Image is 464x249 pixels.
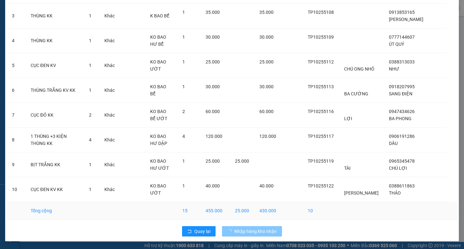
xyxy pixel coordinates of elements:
[389,109,415,114] span: 0947434626
[206,109,220,114] span: 60.000
[259,59,274,64] span: 25.000
[259,109,274,114] span: 60.000
[206,34,220,40] span: 30.000
[389,91,412,96] span: SANG ĐIỆN
[99,53,120,78] td: Khác
[259,10,274,15] span: 35.000
[389,84,415,89] span: 0918207995
[99,177,120,202] td: Khác
[308,84,334,89] span: TP10255113
[177,202,201,220] td: 15
[389,116,411,121] span: BA PHONG
[206,59,220,64] span: 25.000
[389,59,415,64] span: 0388313033
[89,88,92,93] span: 1
[182,158,185,164] span: 1
[89,137,92,142] span: 4
[89,38,92,43] span: 1
[259,84,274,89] span: 30.000
[308,34,334,40] span: TP10255109
[182,34,185,40] span: 1
[182,10,185,15] span: 1
[25,202,84,220] td: Tổng cộng
[308,59,334,64] span: TP10255112
[194,228,210,235] span: Quay lại
[389,158,415,164] span: 0965345478
[187,229,192,234] span: rollback
[7,177,25,202] td: 10
[150,59,166,72] span: KO BAO ƯỚT
[389,34,415,40] span: 0777144607
[389,183,415,188] span: 0388611863
[308,158,334,164] span: TP10255119
[25,4,84,28] td: THÙNG KK
[99,78,120,103] td: Khác
[7,78,25,103] td: 6
[25,152,84,177] td: BỊT TRẮNG KK
[182,134,185,139] span: 4
[389,42,404,47] span: ÚT QUÝ
[230,202,254,220] td: 25.000
[89,112,92,118] span: 2
[150,183,166,196] span: KO BAO ƯỚT
[25,28,84,53] td: THÙNG KK
[7,28,25,53] td: 4
[206,10,220,15] span: 35.000
[182,84,185,89] span: 1
[7,4,25,28] td: 3
[308,109,334,114] span: TP10255116
[182,109,185,114] span: 2
[227,229,234,234] span: loading
[25,103,84,128] td: CỤC ĐỎ KK
[389,166,407,171] span: CHÚ LỢI
[259,34,274,40] span: 30.000
[182,226,216,236] button: rollbackQuay lại
[89,63,92,68] span: 1
[7,128,25,152] td: 8
[89,13,92,18] span: 1
[234,228,277,235] span: Nhập hàng kho nhận
[150,34,166,47] span: KO BAO HƯ BỂ
[99,28,120,53] td: Khác
[389,141,398,146] span: DÂU
[206,134,222,139] span: 120.000
[7,53,25,78] td: 5
[25,78,84,103] td: THÙNG TRẮNG KV KK
[344,91,368,96] span: BA CƯỜNG
[206,84,220,89] span: 30.000
[308,10,334,15] span: TP10255108
[259,183,274,188] span: 40.000
[344,66,374,72] span: CHÚ ONG NHỎ
[259,134,276,139] span: 120.000
[308,183,334,188] span: TP10255122
[389,66,399,72] span: NHƯ
[206,183,220,188] span: 40.000
[99,128,120,152] td: Khác
[150,134,167,146] span: KO BAO HƯ DẬP
[389,134,415,139] span: 0906191286
[7,103,25,128] td: 7
[206,158,220,164] span: 25.000
[308,134,334,139] span: TP10255117
[344,190,379,196] span: [PERSON_NAME]
[389,10,415,15] span: 0913853165
[150,109,167,121] span: KO BAO BỂ ƯỚT
[389,190,401,196] span: THẢO
[389,17,423,22] span: [PERSON_NAME]
[89,187,92,192] span: 1
[200,202,230,220] td: 455.000
[150,158,169,171] span: KO BAO HƯ ƯỚT
[25,128,84,152] td: 1 THÙNG +3 KIỆN THÙNG KK
[89,162,92,167] span: 1
[182,183,185,188] span: 1
[99,103,120,128] td: Khác
[235,158,249,164] span: 25.000
[344,166,351,171] span: TÀI
[99,4,120,28] td: Khác
[254,202,281,220] td: 430.000
[344,116,352,121] span: LỢI
[25,177,84,202] td: CỤC ĐEN KV KK
[99,152,120,177] td: Khác
[7,152,25,177] td: 9
[150,84,166,96] span: KO BAO BỂ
